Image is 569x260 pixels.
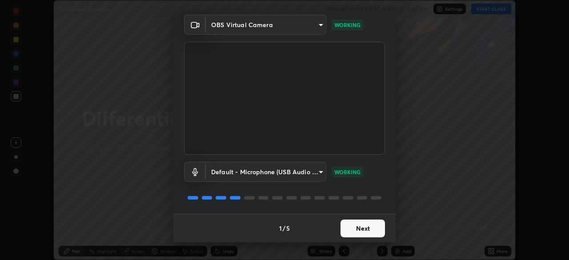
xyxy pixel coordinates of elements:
h4: / [283,224,285,233]
p: WORKING [334,168,361,176]
p: WORKING [334,21,361,29]
div: OBS Virtual Camera [206,15,326,35]
div: OBS Virtual Camera [206,162,326,182]
button: Next [341,220,385,237]
h4: 1 [279,224,282,233]
h4: 5 [286,224,290,233]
